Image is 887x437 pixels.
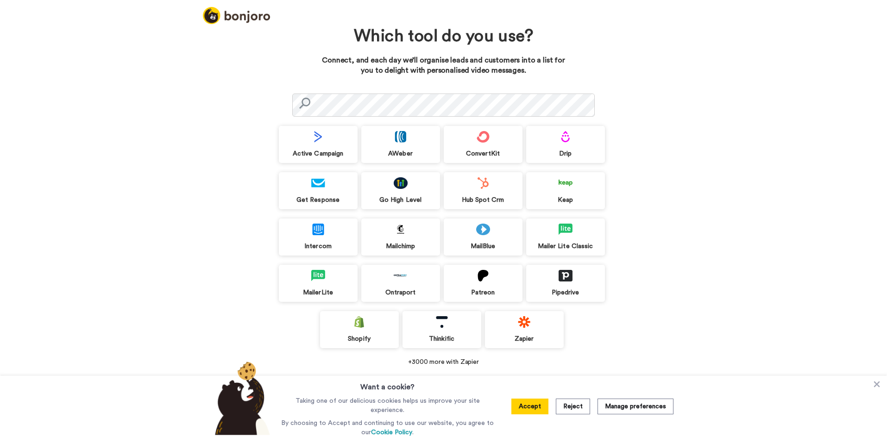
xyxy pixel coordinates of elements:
img: logo_pipedrive.png [559,270,572,281]
div: Mailer Lite Classic [526,242,605,250]
img: bear-with-cookie.png [207,361,275,435]
div: Thinkific [403,335,481,343]
button: Reject [556,399,590,414]
img: logo_mailchimp.svg [394,224,408,235]
img: logo_full.png [203,7,270,24]
div: Get Response [279,196,358,204]
h1: Which tool do you use? [340,27,548,46]
img: logo_mailerlite.svg [559,224,572,235]
img: logo_intercom.svg [311,224,325,235]
p: Taking one of our delicious cookies helps us improve your site experience. [279,396,496,415]
button: Manage preferences [598,399,673,414]
img: logo_patreon.svg [476,270,490,281]
div: Patreon [444,288,522,297]
div: Ontraport [361,288,440,297]
div: Pipedrive [526,288,605,297]
img: search.svg [299,98,310,109]
img: logo_getresponse.svg [311,177,325,189]
img: logo_mailblue.png [476,224,490,235]
a: Cookie Policy [371,429,412,436]
div: Zapier [485,335,564,343]
div: MailBlue [444,242,522,250]
div: Shopify [320,335,399,343]
button: Accept [511,399,548,414]
div: Intercom [279,242,358,250]
div: Hub Spot Crm [444,196,522,204]
div: Active Campaign [279,150,358,158]
img: logo_convertkit.svg [476,131,490,143]
h3: Want a cookie? [360,376,415,393]
div: Keap [526,196,605,204]
img: logo_ontraport.svg [394,270,408,281]
p: Connect, and each day we’ll organise leads and customers into a list for you to delight with pers... [318,55,569,76]
img: logo_aweber.svg [394,131,408,143]
img: logo_activecampaign.svg [311,131,325,143]
div: +3000 more with Zapier [279,357,609,367]
div: AWeber [361,150,440,158]
div: MailerLite [279,288,358,297]
p: By choosing to Accept and continuing to use our website, you agree to our . [279,418,496,437]
img: logo_hubspot.svg [476,177,490,189]
div: ConvertKit [444,150,522,158]
img: logo_thinkific.svg [435,316,449,328]
img: logo_zapier.svg [517,316,531,328]
div: Go High Level [361,196,440,204]
div: Mailchimp [361,242,440,250]
div: Drip [526,150,605,158]
img: logo_mailerlite.svg [311,270,325,281]
img: logo_drip.svg [559,131,572,143]
img: logo_keap.svg [559,177,572,189]
img: logo_gohighlevel.png [394,177,408,189]
img: logo_shopify.svg [352,316,366,328]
